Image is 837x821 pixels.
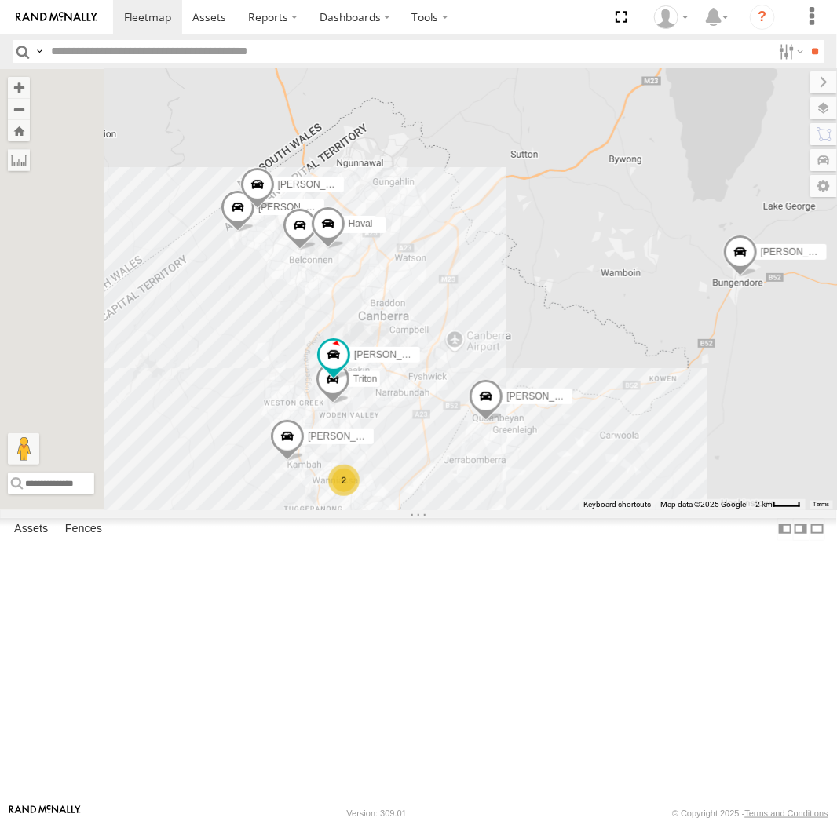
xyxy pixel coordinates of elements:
[8,77,30,98] button: Zoom in
[349,218,373,229] span: Haval
[660,500,746,509] span: Map data ©2025 Google
[755,500,773,509] span: 2 km
[649,5,694,29] div: Helen Mason
[8,120,30,141] button: Zoom Home
[8,149,30,171] label: Measure
[810,175,837,197] label: Map Settings
[751,499,806,510] button: Map Scale: 2 km per 32 pixels
[793,518,809,541] label: Dock Summary Table to the Right
[672,808,828,818] div: © Copyright 2025 -
[8,98,30,120] button: Zoom out
[57,519,110,541] label: Fences
[33,40,46,63] label: Search Query
[583,499,651,510] button: Keyboard shortcuts
[16,12,97,23] img: rand-logo.svg
[810,518,825,541] label: Hide Summary Table
[6,519,56,541] label: Assets
[354,349,432,360] span: [PERSON_NAME]
[506,391,584,402] span: [PERSON_NAME]
[347,808,407,818] div: Version: 309.01
[8,433,39,465] button: Drag Pegman onto the map to open Street View
[777,518,793,541] label: Dock Summary Table to the Left
[9,805,81,821] a: Visit our Website
[278,179,356,190] span: [PERSON_NAME]
[308,431,386,442] span: [PERSON_NAME]
[813,501,830,507] a: Terms (opens in new tab)
[750,5,775,30] i: ?
[258,202,336,213] span: [PERSON_NAME]
[745,808,828,818] a: Terms and Conditions
[773,40,806,63] label: Search Filter Options
[353,373,377,384] span: Triton
[328,465,360,496] div: 2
